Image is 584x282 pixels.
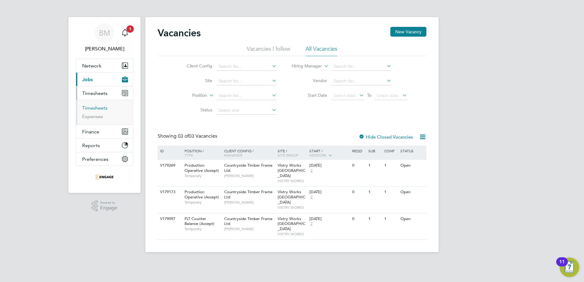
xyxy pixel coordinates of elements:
span: Select date [334,93,356,98]
div: Client Config / [223,146,276,160]
div: Open [399,186,425,198]
span: Temporary [184,173,221,178]
div: V179173 [159,186,180,198]
div: Open [399,160,425,171]
input: Select one [217,106,277,115]
input: Search for... [217,92,277,100]
label: Site [177,78,212,83]
label: Status [177,107,212,113]
span: 1 [126,25,134,33]
span: Countryside Timber Frame Ltd [224,216,272,226]
button: Network [76,59,133,72]
span: Bozena Mazur [76,45,133,52]
span: FLT Counter Balance (Accept) [184,216,214,226]
div: 0 [351,160,367,171]
span: Temporary [184,200,221,205]
span: 2 [309,221,313,226]
label: Hiring Manager [287,63,322,69]
span: Temporary [184,226,221,231]
div: Start / [308,146,351,161]
span: Jobs [82,77,93,82]
span: Powered by [100,200,117,205]
div: 0 [351,213,367,225]
label: Start Date [292,92,327,98]
div: 1 [367,213,383,225]
span: VISTRY WORKS [278,232,307,237]
input: Search for... [217,77,277,85]
span: Site Group [278,153,298,157]
input: Search for... [331,62,392,71]
span: Production Operative (Accept) [184,189,219,200]
div: 11 [559,262,565,270]
span: [PERSON_NAME] [224,173,275,178]
span: BM [99,29,110,37]
span: Production Operative (Accept) [184,163,219,173]
span: [PERSON_NAME] [224,200,275,205]
div: V179097 [159,213,180,225]
div: 0 [351,186,367,198]
div: 1 [383,213,399,225]
div: [DATE] [309,216,349,222]
div: Conf [383,146,399,156]
span: VISTRY WORKS [278,205,307,210]
span: 2 [309,195,313,200]
a: BM[PERSON_NAME] [76,23,133,52]
div: Status [399,146,425,156]
li: All Vacancies [305,45,337,56]
div: V179269 [159,160,180,171]
label: Vendor [292,78,327,83]
button: Timesheets [76,86,133,100]
a: Expenses [82,114,103,119]
span: Engage [100,205,117,211]
h2: Vacancies [158,27,201,39]
a: Timesheets [82,105,108,111]
span: Vistry Works [GEOGRAPHIC_DATA] [278,163,305,178]
button: Jobs [76,73,133,86]
div: ID [159,146,180,156]
span: Countryside Timber Frame Ltd [224,163,272,173]
label: Client Config [177,63,212,69]
div: Sub [367,146,383,156]
span: VISTRY WORKS [278,179,307,183]
div: Reqd [351,146,367,156]
span: To [365,91,373,99]
a: Go to home page [76,172,133,182]
div: 1 [367,160,383,171]
button: New Vacancy [390,27,426,37]
div: Position / [180,146,223,160]
span: Vendors [309,153,327,157]
span: Preferences [82,156,108,162]
span: 2 [309,168,313,173]
label: Hide Closed Vacancies [359,134,413,140]
button: Open Resource Center, 11 new notifications [560,258,579,277]
div: Showing [158,133,218,139]
span: Vistry Works [GEOGRAPHIC_DATA] [278,216,305,232]
div: [DATE] [309,163,349,168]
input: Search for... [217,62,277,71]
li: Vacancies I follow [247,45,290,56]
button: Reports [76,139,133,152]
span: [PERSON_NAME] [224,226,275,231]
span: Select date [377,93,399,98]
span: Type [184,153,193,157]
input: Search for... [331,77,392,85]
button: Finance [76,125,133,138]
span: 03 of [178,133,189,139]
div: 1 [367,186,383,198]
nav: Main navigation [68,17,141,193]
a: Powered byEngage [92,200,118,212]
span: 03 Vacancies [178,133,217,139]
div: [DATE] [309,190,349,195]
span: Manager [224,153,242,157]
div: 1 [383,160,399,171]
span: Countryside Timber Frame Ltd [224,189,272,200]
span: Finance [82,129,99,135]
span: Vistry Works [GEOGRAPHIC_DATA] [278,189,305,205]
button: Preferences [76,152,133,166]
div: 1 [383,186,399,198]
a: 1 [119,23,131,43]
div: Open [399,213,425,225]
span: Network [82,63,101,69]
div: Timesheets [76,100,133,125]
label: Position [172,92,207,99]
